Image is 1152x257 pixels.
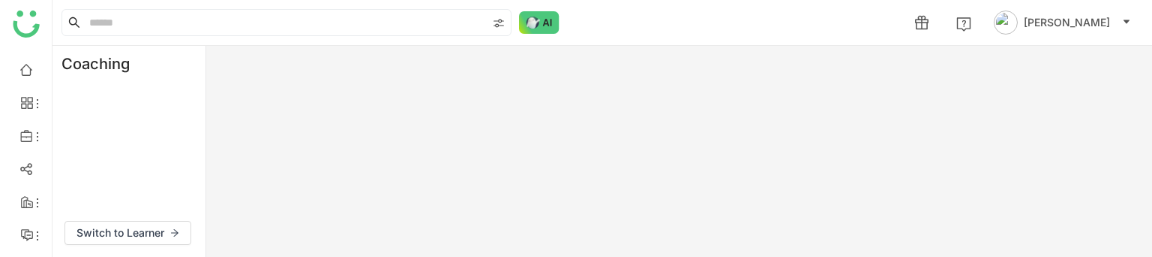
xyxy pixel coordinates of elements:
img: ask-buddy-normal.svg [519,11,559,34]
div: Coaching [52,46,152,82]
button: [PERSON_NAME] [991,11,1134,35]
img: help.svg [956,17,971,32]
img: search-type.svg [493,17,505,29]
span: [PERSON_NAME] [1024,14,1110,31]
img: avatar [994,11,1018,35]
img: logo [13,11,40,38]
span: Switch to Learner [76,225,164,241]
button: Switch to Learner [64,221,191,245]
